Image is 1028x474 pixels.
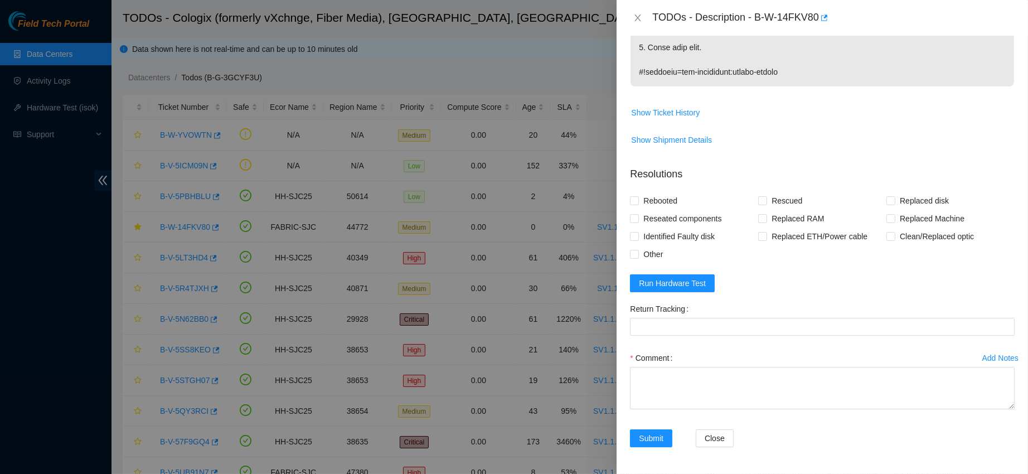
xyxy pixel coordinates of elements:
button: Close [696,429,734,447]
label: Return Tracking [630,300,693,318]
span: Replaced Machine [895,210,969,228]
label: Comment [630,349,677,367]
span: Identified Faulty disk [639,228,719,245]
button: Show Ticket History [631,104,700,122]
button: Close [630,13,646,23]
span: Run Hardware Test [639,277,706,289]
input: Return Tracking [630,318,1015,336]
div: TODOs - Description - B-W-14FKV80 [652,9,1015,27]
textarea: Comment [630,367,1015,409]
span: Close [705,432,725,444]
span: Replaced disk [895,192,953,210]
span: Submit [639,432,663,444]
button: Show Shipment Details [631,131,712,149]
span: Rebooted [639,192,682,210]
span: Replaced RAM [767,210,828,228]
span: close [633,13,642,22]
span: Rescued [767,192,807,210]
span: Show Ticket History [631,107,700,119]
span: Clean/Replaced optic [895,228,978,245]
span: Other [639,245,667,263]
div: Add Notes [982,354,1019,362]
span: Replaced ETH/Power cable [767,228,872,245]
button: Add Notes [982,349,1019,367]
button: Submit [630,429,672,447]
button: Run Hardware Test [630,274,715,292]
span: Reseated components [639,210,726,228]
p: Resolutions [630,158,1015,182]
span: Show Shipment Details [631,134,712,146]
